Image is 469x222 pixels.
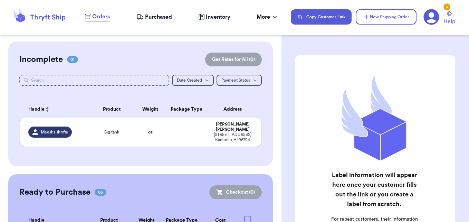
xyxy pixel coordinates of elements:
th: Weight [136,101,165,118]
span: Help [443,17,455,26]
button: Copy Customer Link [291,9,352,25]
input: Search [19,75,169,86]
span: 03 [95,189,106,196]
h2: Ready to Purchase [19,187,90,198]
span: Payment Status [221,78,250,82]
th: Address [208,101,261,118]
button: Get Rates for All (0) [205,53,262,66]
a: 3 [423,9,439,25]
span: Purchased [145,13,172,21]
a: Orders [85,12,110,21]
button: Payment Status [217,75,262,86]
a: Help [443,11,455,26]
div: [PERSON_NAME] [PERSON_NAME] [212,122,253,132]
span: 01 [67,56,78,63]
div: More [257,13,278,21]
button: New Shipping Order [356,9,417,25]
strong: oz [148,130,153,134]
th: Package Type [165,101,208,118]
span: Inventory [206,13,230,21]
a: Inventory [198,13,230,21]
th: Product [88,101,136,118]
div: [STREET_ADDRESS] Kaneohe , HI 96744 [212,132,253,142]
h2: Incomplete [19,54,63,65]
h2: Label information will appear here once your customer fills out the link or you create a label fr... [330,170,419,209]
span: Sig tank [104,129,119,135]
button: Sort ascending [45,105,50,113]
span: Date Created [177,78,202,82]
span: Handle [28,106,45,113]
button: Checkout (0) [209,185,262,199]
a: Purchased [136,13,172,21]
button: Date Created [172,75,214,86]
span: Meeshs.thrifts [41,129,68,135]
div: 3 [443,3,450,10]
span: Orders [92,12,110,21]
